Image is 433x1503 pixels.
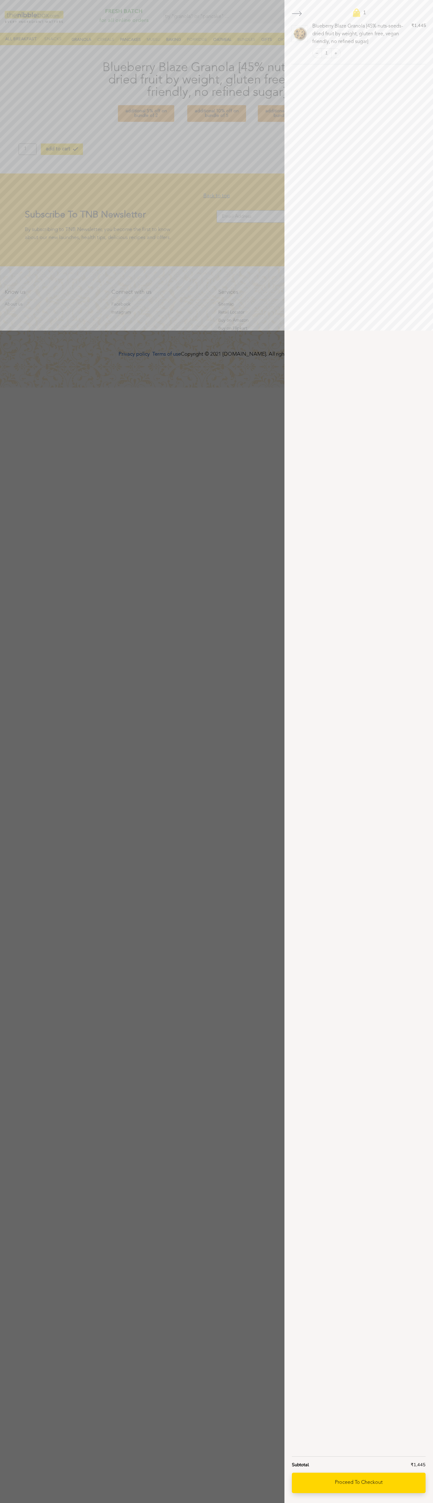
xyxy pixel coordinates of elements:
button: Decrement [313,49,322,58]
a: Blueberry Blaze Granola [45% nuts-seeds-dried fruit by weight, gluten free, vegan friendly, no re... [312,24,403,44]
span: ₹ [411,1462,414,1468]
div: 1 [362,10,366,16]
bdi: 1,445 [411,22,426,28]
a: Proceed to checkout [292,1473,426,1493]
a: Edit [322,51,331,56]
span: ₹ [411,22,414,28]
img: Blueberry Blaze Granola [45% nuts-seeds-dried fruit by weight, gluten free, vegan friendly, no re... [291,25,308,42]
th: Subtotal [292,1462,363,1468]
bdi: 1,445 [411,1462,426,1468]
button: Increment [331,49,340,58]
